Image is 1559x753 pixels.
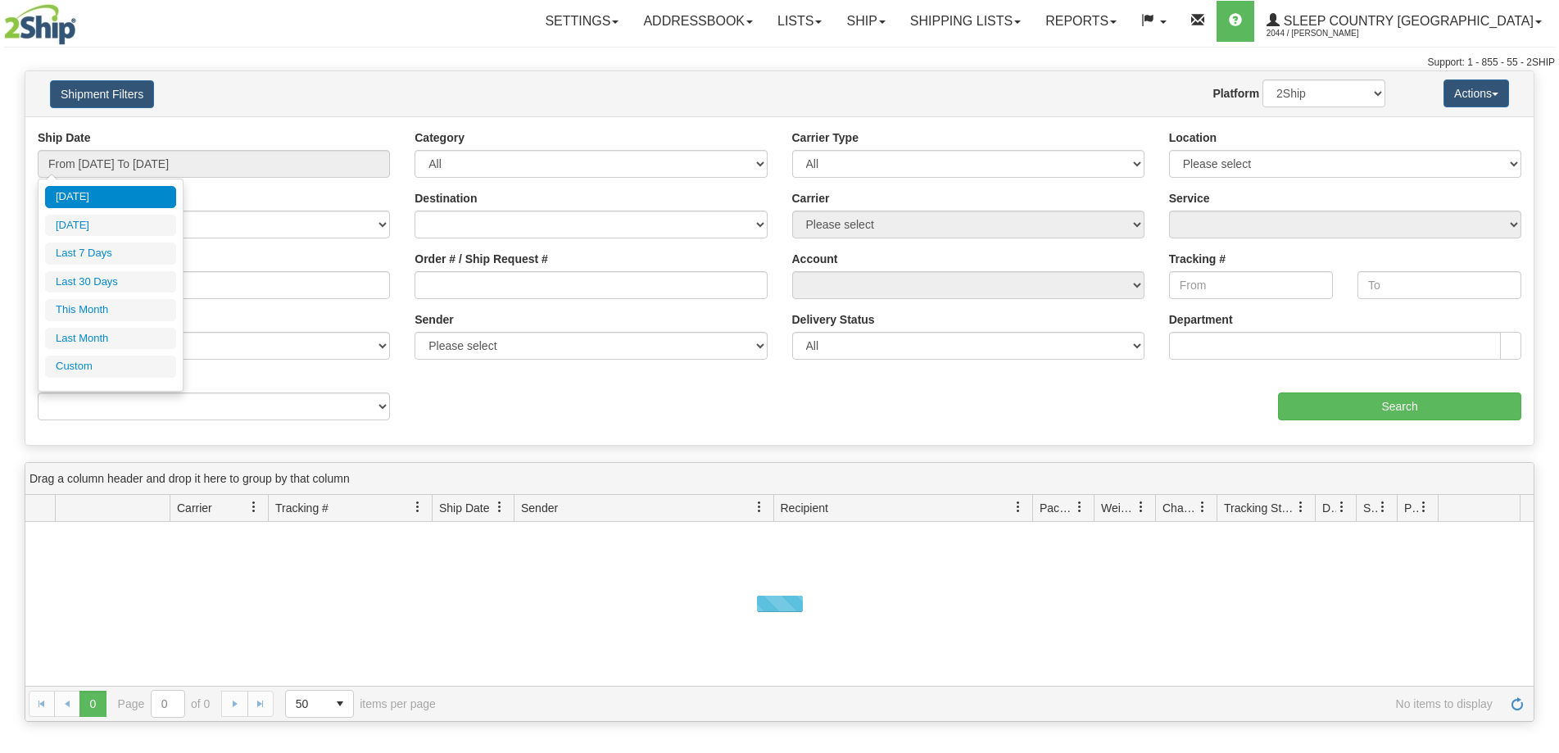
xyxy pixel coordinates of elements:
[486,493,514,521] a: Ship Date filter column settings
[1169,271,1333,299] input: From
[834,1,897,42] a: Ship
[45,299,176,321] li: This Month
[79,691,106,717] span: Page 0
[1212,85,1259,102] label: Platform
[1328,493,1356,521] a: Delivery Status filter column settings
[275,500,329,516] span: Tracking #
[327,691,353,717] span: select
[1278,392,1521,420] input: Search
[521,500,558,516] span: Sender
[45,356,176,378] li: Custom
[439,500,489,516] span: Ship Date
[1280,14,1534,28] span: Sleep Country [GEOGRAPHIC_DATA]
[1162,500,1197,516] span: Charge
[1189,493,1217,521] a: Charge filter column settings
[1369,493,1397,521] a: Shipment Issues filter column settings
[1224,500,1295,516] span: Tracking Status
[285,690,354,718] span: Page sizes drop down
[50,80,154,108] button: Shipment Filters
[45,186,176,208] li: [DATE]
[45,243,176,265] li: Last 7 Days
[25,463,1534,495] div: grid grouping header
[1254,1,1554,42] a: Sleep Country [GEOGRAPHIC_DATA] 2044 / [PERSON_NAME]
[1404,500,1418,516] span: Pickup Status
[1033,1,1129,42] a: Reports
[1504,691,1530,717] a: Refresh
[1127,493,1155,521] a: Weight filter column settings
[1363,500,1377,516] span: Shipment Issues
[1357,271,1521,299] input: To
[296,696,317,712] span: 50
[1101,500,1135,516] span: Weight
[1443,79,1509,107] button: Actions
[631,1,765,42] a: Addressbook
[1169,190,1210,206] label: Service
[1169,251,1226,267] label: Tracking #
[792,129,859,146] label: Carrier Type
[240,493,268,521] a: Carrier filter column settings
[1169,129,1217,146] label: Location
[746,493,773,521] a: Sender filter column settings
[1004,493,1032,521] a: Recipient filter column settings
[415,129,465,146] label: Category
[1287,493,1315,521] a: Tracking Status filter column settings
[4,56,1555,70] div: Support: 1 - 855 - 55 - 2SHIP
[765,1,834,42] a: Lists
[45,271,176,293] li: Last 30 Days
[45,328,176,350] li: Last Month
[285,690,436,718] span: items per page
[4,4,76,45] img: logo2044.jpg
[533,1,631,42] a: Settings
[415,190,477,206] label: Destination
[404,493,432,521] a: Tracking # filter column settings
[1410,493,1438,521] a: Pickup Status filter column settings
[415,311,453,328] label: Sender
[1169,311,1233,328] label: Department
[459,697,1493,710] span: No items to display
[38,129,91,146] label: Ship Date
[1267,25,1389,42] span: 2044 / [PERSON_NAME]
[792,190,830,206] label: Carrier
[177,500,212,516] span: Carrier
[781,500,828,516] span: Recipient
[118,690,211,718] span: Page of 0
[1066,493,1094,521] a: Packages filter column settings
[792,251,838,267] label: Account
[415,251,548,267] label: Order # / Ship Request #
[898,1,1033,42] a: Shipping lists
[1322,500,1336,516] span: Delivery Status
[792,311,875,328] label: Delivery Status
[1521,293,1557,460] iframe: chat widget
[45,215,176,237] li: [DATE]
[1040,500,1074,516] span: Packages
